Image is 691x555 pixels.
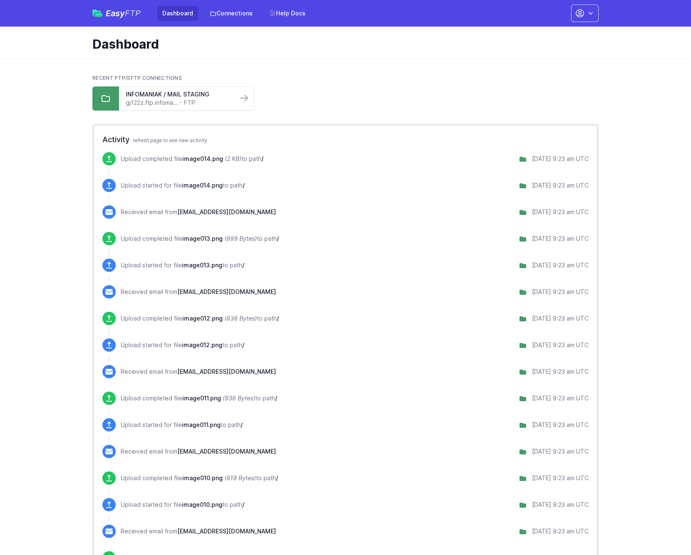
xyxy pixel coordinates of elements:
p: Upload completed file to path [121,155,263,163]
img: easyftp_logo.png [92,10,102,17]
span: [EMAIL_ADDRESS][DOMAIN_NAME] [177,208,276,215]
i: (819 Bytes) [224,474,256,481]
span: [EMAIL_ADDRESS][DOMAIN_NAME] [177,368,276,375]
span: image013.png [182,261,222,269]
p: Received email from [121,527,276,535]
a: INFOMANIAK / MAIL STAGING [126,90,231,99]
a: Dashboard [157,6,198,21]
div: [DATE] 9:23 am UTC [532,181,589,190]
i: (936 Bytes) [223,395,255,402]
span: Easy [106,9,141,17]
p: Received email from [121,368,276,376]
div: [DATE] 9:23 am UTC [532,341,589,349]
h2: Activity [102,134,589,146]
span: [EMAIL_ADDRESS][DOMAIN_NAME] [177,448,276,455]
span: image014.png [182,182,223,189]
p: Upload started for file to path [121,421,243,429]
div: [DATE] 9:23 am UTC [532,447,589,456]
span: / [243,182,245,189]
span: / [276,474,278,481]
span: / [242,261,244,269]
span: image011.png [182,421,221,428]
span: [EMAIL_ADDRESS][DOMAIN_NAME] [177,528,276,535]
i: (2 KB) [225,155,241,162]
span: / [241,421,243,428]
div: [DATE] 9:23 am UTC [532,474,589,482]
span: FTP [125,8,141,18]
a: Connections [205,6,258,21]
span: image012.png [182,341,222,348]
div: [DATE] 9:23 am UTC [532,527,589,535]
a: gj122z.ftp.infoma... - FTP [126,99,231,107]
i: (889 Bytes) [224,235,257,242]
h2: Recent FTP/SFTP Connections [92,75,599,81]
span: [EMAIL_ADDRESS][DOMAIN_NAME] [177,288,276,295]
div: [DATE] 9:23 am UTC [532,155,589,163]
span: / [242,501,244,508]
p: Upload completed file to path [121,234,279,243]
div: [DATE] 9:23 am UTC [532,314,589,323]
div: [DATE] 9:23 am UTC [532,368,589,376]
div: [DATE] 9:23 am UTC [532,501,589,509]
span: / [277,235,279,242]
p: Upload started for file to path [121,341,244,349]
a: Help Docs [264,6,311,21]
span: refresh page to see new activity [133,137,207,143]
i: (838 Bytes) [224,315,257,322]
p: Received email from [121,447,276,456]
div: [DATE] 9:23 am UTC [532,288,589,296]
div: [DATE] 9:23 am UTC [532,208,589,216]
p: Upload started for file to path [121,261,244,269]
span: / [277,315,279,322]
span: image013.png [182,235,223,242]
p: Received email from [121,288,276,296]
p: Received email from [121,208,276,216]
p: Upload completed file to path [121,314,279,323]
div: [DATE] 9:23 am UTC [532,421,589,429]
div: [DATE] 9:23 am UTC [532,261,589,269]
p: Upload started for file to path [121,501,244,509]
div: [DATE] 9:23 am UTC [532,394,589,402]
span: image011.png [182,395,221,402]
span: image010.png [182,474,223,481]
span: image014.png [182,155,223,162]
p: Upload started for file to path [121,181,245,190]
a: EasyFTP [92,9,141,17]
span: image012.png [182,315,223,322]
p: Upload completed file to path [121,394,277,402]
h1: Dashboard [92,37,592,52]
div: [DATE] 9:23 am UTC [532,234,589,243]
span: / [261,155,263,162]
span: image010.png [182,501,222,508]
p: Upload completed file to path [121,474,278,482]
span: / [275,395,277,402]
span: / [242,341,244,348]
